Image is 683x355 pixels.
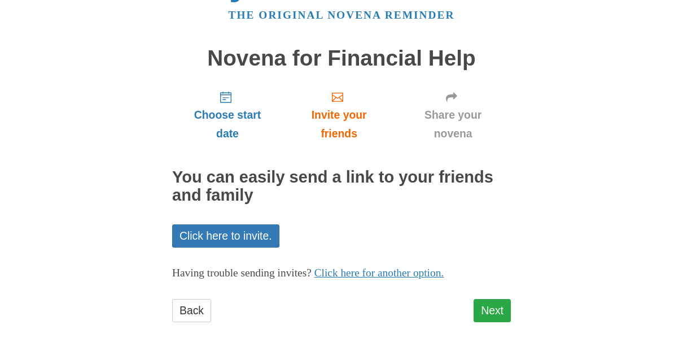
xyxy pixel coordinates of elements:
h2: You can easily send a link to your friends and family [172,168,511,205]
span: Share your novena [406,106,500,143]
span: Choose start date [183,106,272,143]
a: Click here to invite. [172,224,279,248]
h1: Novena for Financial Help [172,46,511,71]
a: Invite your friends [283,81,395,149]
a: Next [474,299,511,322]
a: Share your novena [395,81,511,149]
span: Invite your friends [294,106,384,143]
a: Click here for another option. [314,267,444,279]
a: Choose start date [172,81,283,149]
a: The original novena reminder [229,9,455,21]
span: Having trouble sending invites? [172,267,312,279]
a: Back [172,299,211,322]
